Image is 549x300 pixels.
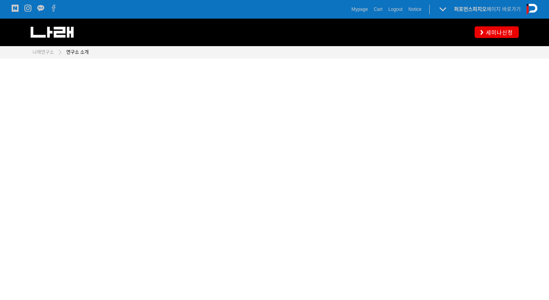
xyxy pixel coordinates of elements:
span: 나래연구소 [33,50,54,55]
a: 연구소 소개 [62,48,89,56]
a: Mypage [351,5,368,13]
a: 퍼포먼스피지오페이지 바로가기 [454,6,521,12]
a: Logout [388,5,403,13]
a: Notice [408,5,422,13]
a: 나래연구소 [33,48,54,56]
a: Cart [374,5,383,13]
strong: 퍼포먼스피지오 [454,6,487,12]
a: 세미나신청 [475,26,519,38]
span: 세미나신청 [484,29,513,36]
span: 연구소 소개 [66,50,89,55]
